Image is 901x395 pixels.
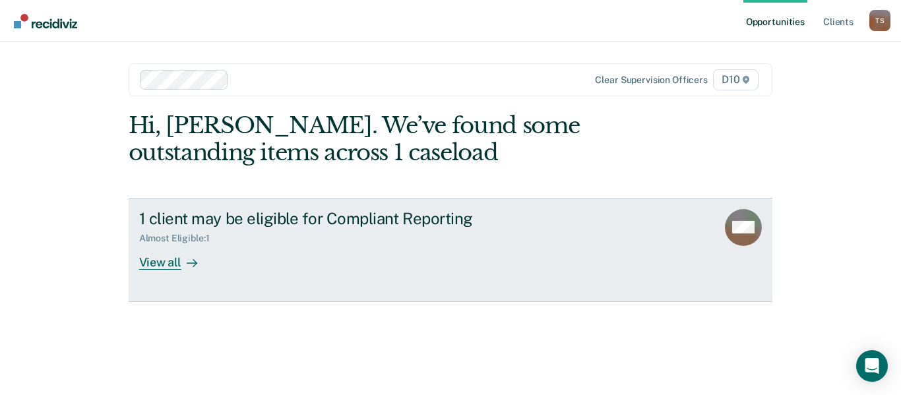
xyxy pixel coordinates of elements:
img: Recidiviz [14,14,77,28]
a: 1 client may be eligible for Compliant ReportingAlmost Eligible:1View all [129,198,773,302]
div: 1 client may be eligible for Compliant Reporting [139,209,602,228]
button: Profile dropdown button [869,10,890,31]
div: T S [869,10,890,31]
span: D10 [713,69,759,90]
div: Hi, [PERSON_NAME]. We’ve found some outstanding items across 1 caseload [129,112,644,166]
div: Open Intercom Messenger [856,350,888,382]
div: Clear supervision officers [595,75,707,86]
div: Almost Eligible : 1 [139,233,220,244]
div: View all [139,244,213,270]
